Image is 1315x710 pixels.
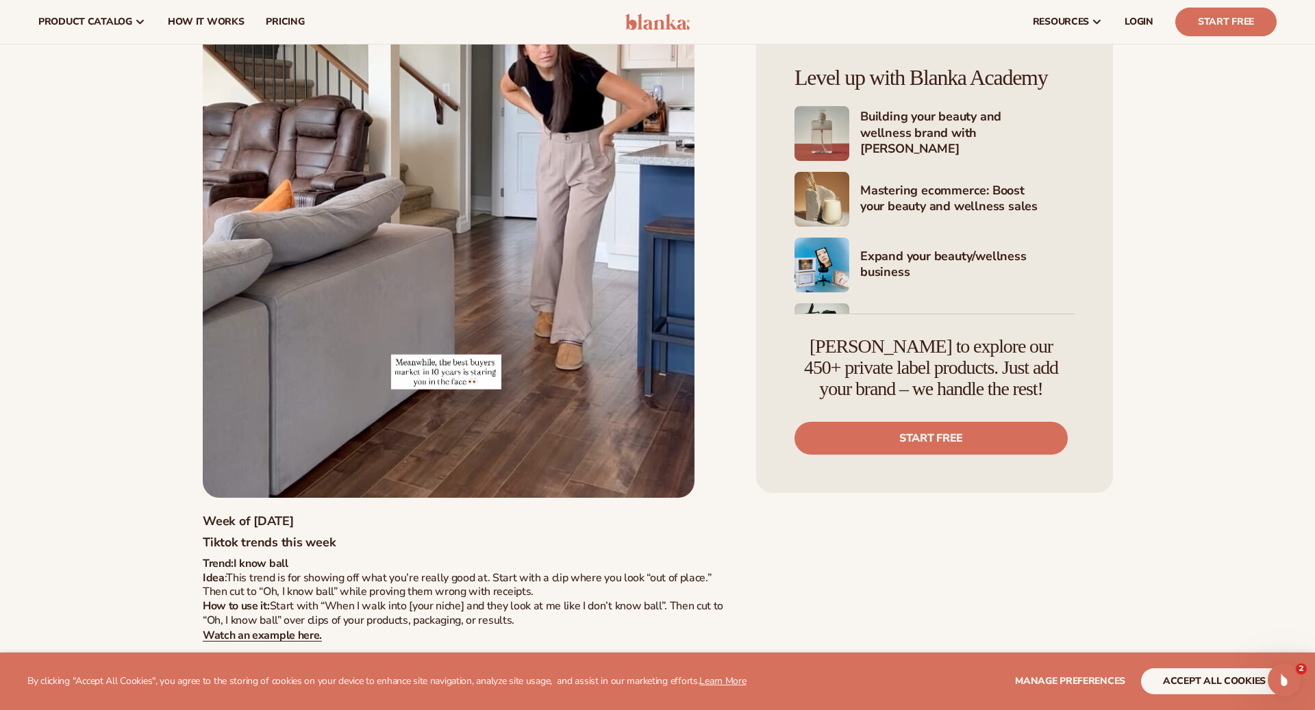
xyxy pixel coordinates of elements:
[203,557,729,657] p: : This trend is for showing off what you’re really good at. Start with a clip where you look “out...
[860,249,1075,282] h4: Expand your beauty/wellness business
[266,16,304,27] span: pricing
[794,238,1075,292] a: Shopify Image 9 Expand your beauty/wellness business
[794,422,1068,455] a: Start free
[27,676,747,687] p: By clicking "Accept All Cookies", you agree to the storing of cookies on your device to enhance s...
[860,183,1075,216] h4: Mastering ecommerce: Boost your beauty and wellness sales
[1033,16,1089,27] span: resources
[794,238,849,292] img: Shopify Image 9
[794,106,849,161] img: Shopify Image 7
[794,303,849,358] img: Shopify Image 10
[794,172,849,227] img: Shopify Image 8
[1268,663,1301,696] iframe: Intercom live chat
[794,336,1068,399] h4: [PERSON_NAME] to explore our 450+ private label products. Just add your brand – we handle the rest!
[794,303,1075,358] a: Shopify Image 10 Marketing your beauty and wellness brand 101
[1015,674,1125,687] span: Manage preferences
[860,109,1075,158] h4: Building your beauty and wellness brand with [PERSON_NAME]
[794,106,1075,161] a: Shopify Image 7 Building your beauty and wellness brand with [PERSON_NAME]
[1141,668,1288,694] button: accept all cookies
[625,14,690,30] img: logo
[203,498,729,530] h5: Week of [DATE]
[1015,668,1125,694] button: Manage preferences
[203,534,336,550] strong: Tiktok trends this week
[203,556,288,571] strong: Trend: I know ball
[794,172,1075,227] a: Shopify Image 8 Mastering ecommerce: Boost your beauty and wellness sales
[168,16,245,27] span: How It Works
[1125,16,1153,27] span: LOGIN
[203,628,322,643] a: Watch an example here.
[203,570,225,585] strong: Idea
[699,674,746,687] a: Learn More
[38,16,132,27] span: product catalog
[1296,663,1307,674] span: 2
[1175,8,1277,36] a: Start Free
[794,66,1075,90] h4: Level up with Blanka Academy
[203,598,270,613] strong: How to use it:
